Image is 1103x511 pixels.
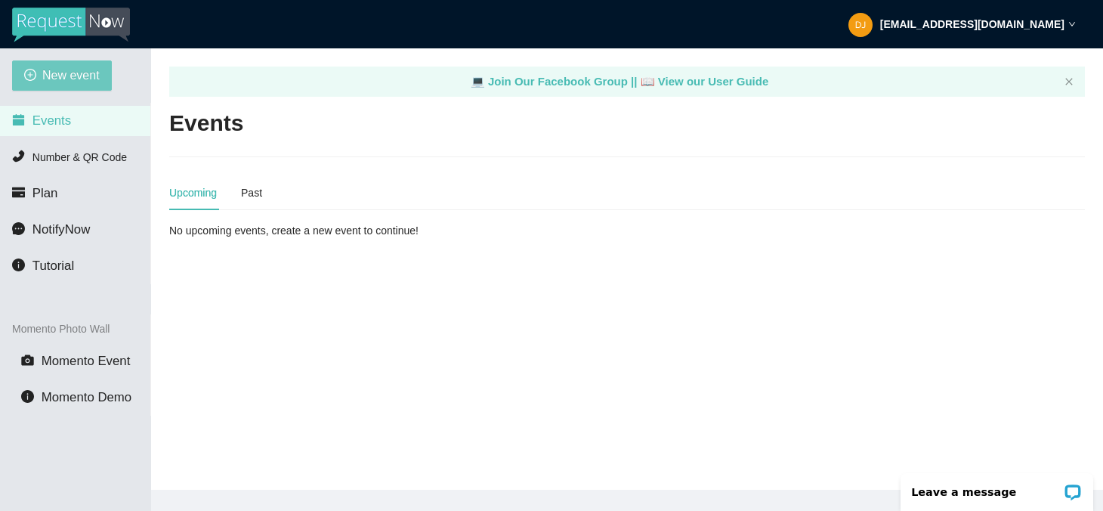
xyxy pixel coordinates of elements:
span: Events [32,113,71,128]
span: Plan [32,186,58,200]
span: calendar [12,113,25,126]
div: Upcoming [169,184,217,201]
span: Number & QR Code [32,151,127,163]
span: credit-card [12,186,25,199]
span: Momento Event [42,354,131,368]
div: Past [241,184,262,201]
a: laptop Join Our Facebook Group || [471,75,641,88]
img: 1888ceddb938043c24f00366dbc084e2 [848,13,873,37]
span: Momento Demo [42,390,131,404]
strong: [EMAIL_ADDRESS][DOMAIN_NAME] [880,18,1064,30]
span: laptop [471,75,485,88]
div: No upcoming events, create a new event to continue! [169,222,466,239]
span: laptop [641,75,655,88]
span: close [1064,77,1074,86]
span: info-circle [12,259,25,271]
span: info-circle [21,390,34,403]
span: plus-circle [24,69,36,83]
button: plus-circleNew event [12,60,112,91]
a: laptop View our User Guide [641,75,769,88]
span: NotifyNow [32,222,90,237]
h2: Events [169,108,243,139]
span: down [1068,20,1076,28]
span: camera [21,354,34,367]
button: close [1064,77,1074,87]
span: message [12,222,25,235]
span: New event [42,66,100,85]
span: Tutorial [32,259,74,273]
iframe: LiveChat chat widget [891,463,1103,511]
img: RequestNow [12,8,130,42]
span: phone [12,150,25,163]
